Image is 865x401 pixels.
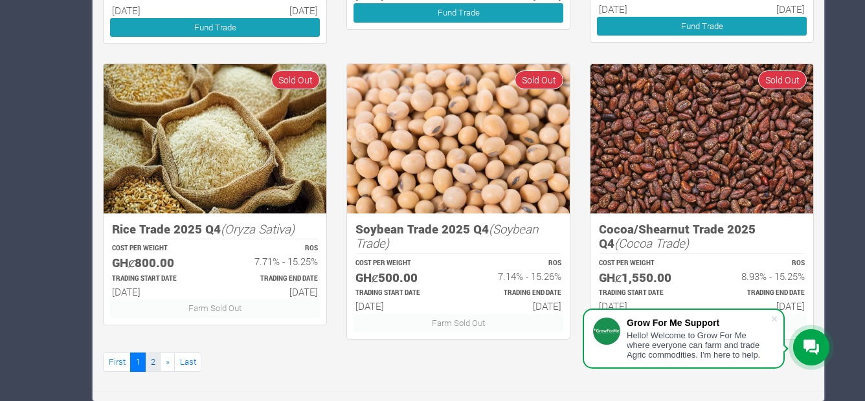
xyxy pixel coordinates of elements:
[627,331,770,360] div: Hello! Welcome to Grow For Me where everyone can farm and trade Agric commodities. I'm here to help.
[103,352,131,371] a: First
[355,259,447,268] p: COST PER WEIGHT
[354,3,563,22] a: Fund Trade
[515,70,563,89] span: Sold Out
[112,222,318,237] h5: Rice Trade 2025 Q4
[355,270,447,285] h5: GHȼ500.00
[590,64,813,213] img: growforme image
[355,300,447,312] h6: [DATE]
[227,244,318,254] p: ROS
[174,352,201,371] a: Last
[758,70,807,89] span: Sold Out
[112,274,203,284] p: Estimated Trading Start Date
[227,5,318,16] h6: [DATE]
[227,255,318,267] h6: 7.71% - 15.25%
[103,352,814,371] nav: Page Navigation
[221,221,295,237] i: (Oryza Sativa)
[112,255,203,270] h5: GHȼ800.00
[271,70,320,89] span: Sold Out
[355,221,538,252] i: (Soybean Trade)
[104,64,326,213] img: growforme image
[227,286,318,298] h6: [DATE]
[599,222,805,251] h5: Cocoa/Shearnut Trade 2025 Q4
[599,300,690,312] h6: [DATE]
[470,300,561,312] h6: [DATE]
[166,356,170,367] span: »
[112,5,203,16] h6: [DATE]
[713,259,805,268] p: ROS
[713,3,805,15] h6: [DATE]
[599,270,690,285] h5: GHȼ1,550.00
[130,352,146,371] a: 1
[627,318,770,328] div: Grow For Me Support
[713,300,805,312] h6: [DATE]
[145,352,161,371] a: 2
[599,259,690,268] p: COST PER WEIGHT
[110,18,320,37] a: Fund Trade
[470,288,561,298] p: Estimated Trading End Date
[227,274,318,284] p: Estimated Trading End Date
[614,235,689,251] i: (Cocoa Trade)
[347,64,570,213] img: growforme image
[355,288,447,298] p: Estimated Trading Start Date
[470,270,561,282] h6: 7.14% - 15.26%
[713,288,805,298] p: Estimated Trading End Date
[470,259,561,268] p: ROS
[713,270,805,282] h6: 8.93% - 15.25%
[599,3,690,15] h6: [DATE]
[112,244,203,254] p: COST PER WEIGHT
[355,222,561,251] h5: Soybean Trade 2025 Q4
[112,286,203,298] h6: [DATE]
[597,17,807,36] a: Fund Trade
[599,288,690,298] p: Estimated Trading Start Date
